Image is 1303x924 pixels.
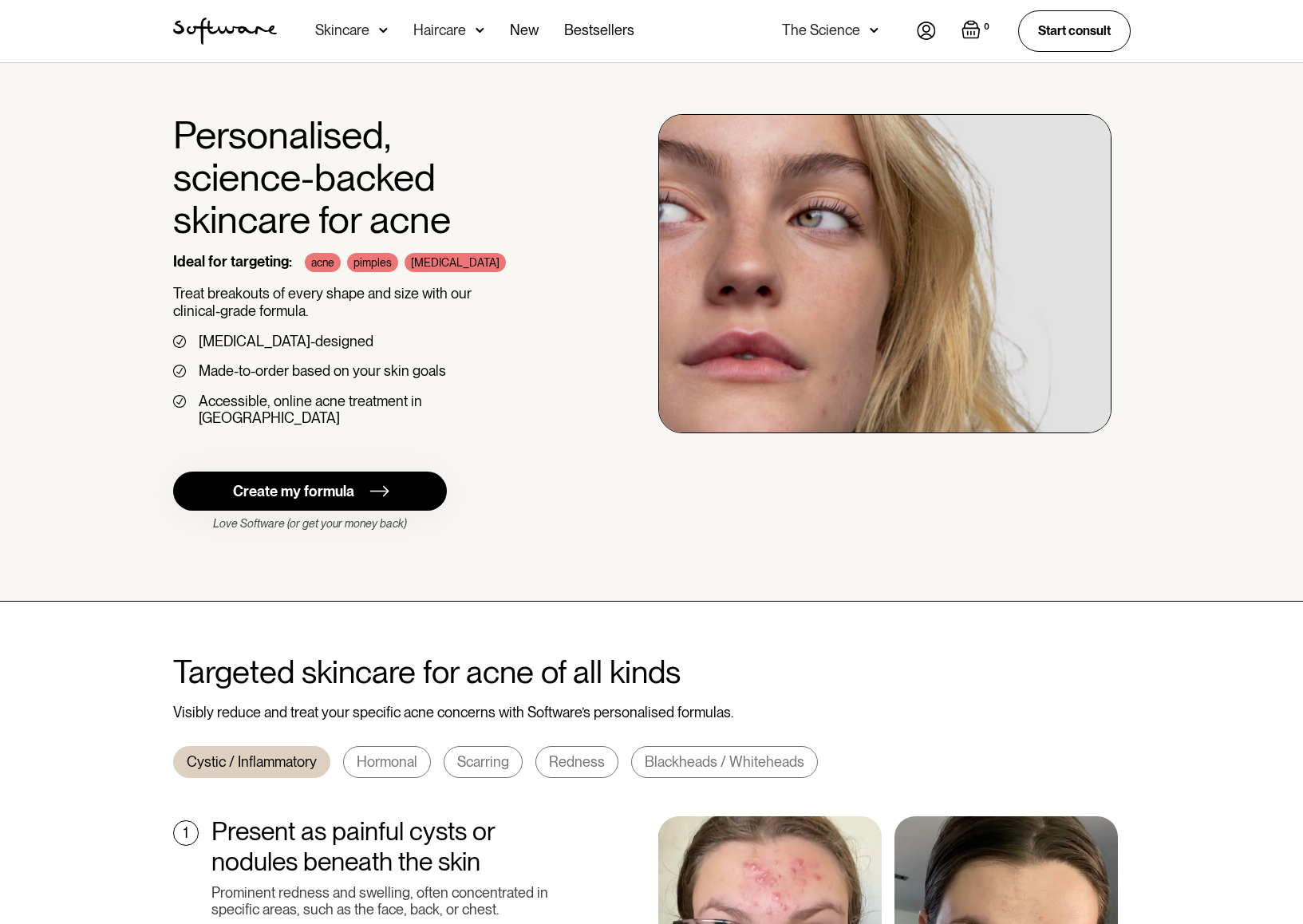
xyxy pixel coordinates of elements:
div: Cystic / Inflammatory [187,753,317,771]
div: The Science [782,22,860,38]
img: arrow down [379,22,388,38]
h1: Personalised, science-backed skincare for acne [173,114,565,240]
div: Create my formula [233,483,354,500]
div: 1 [184,824,188,842]
div: 0 [981,20,993,34]
div: pimples [347,253,398,272]
div: acne [305,253,341,272]
img: arrow down [476,22,484,38]
div: Redness [549,753,605,771]
a: home [173,18,277,45]
div: Made-to-order based on your skin goals [199,362,446,380]
div: Haircare [413,22,466,38]
div: Hormonal [357,753,417,771]
div: Love Software (or get your money back) [173,517,447,531]
a: Start consult [1018,10,1131,51]
h2: Targeted skincare for acne of all kinds [173,653,1131,691]
a: Open cart [961,20,993,42]
div: Scarring [457,753,509,771]
img: arrow down [870,22,879,38]
div: Prominent redness and swelling, often concentrated in specific areas, such as the face, back, or ... [211,884,565,918]
div: [MEDICAL_DATA] [405,253,506,272]
div: Ideal for targeting: [173,253,292,272]
div: Accessible, online acne treatment in [GEOGRAPHIC_DATA] [199,393,565,427]
div: Skincare [315,22,369,38]
a: Create my formula [173,472,447,511]
div: [MEDICAL_DATA]-designed [199,333,373,350]
div: Visibly reduce and treat your specific acne concerns with Software’s personalised formulas. [173,704,1131,721]
div: Present as painful cysts or nodules beneath the skin [211,816,565,878]
div: Blackheads / Whiteheads [645,753,804,771]
p: Treat breakouts of every shape and size with our clinical-grade formula. [173,285,565,319]
img: Software Logo [173,18,277,45]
